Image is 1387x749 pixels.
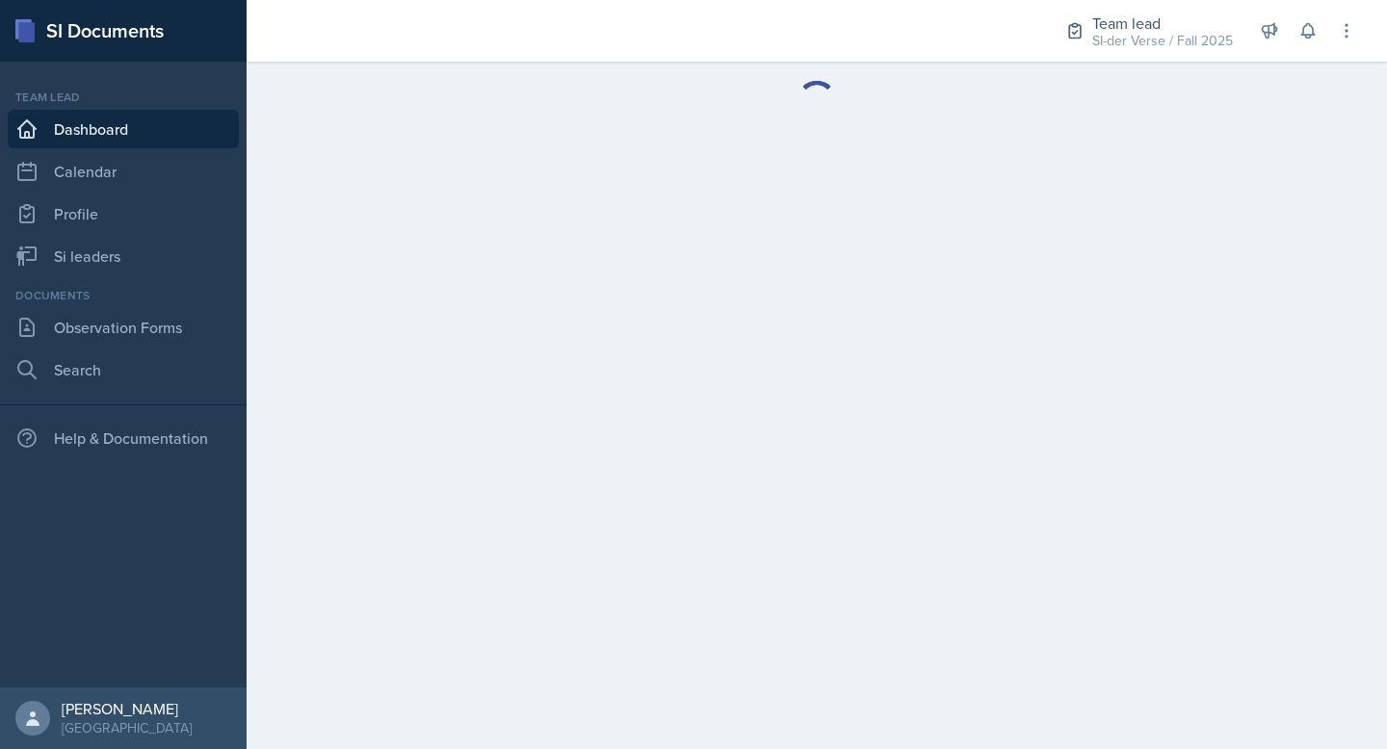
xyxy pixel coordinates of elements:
div: SI-der Verse / Fall 2025 [1092,31,1233,51]
a: Observation Forms [8,308,239,347]
a: Si leaders [8,237,239,275]
a: Calendar [8,152,239,191]
div: [GEOGRAPHIC_DATA] [62,718,192,737]
div: Team lead [1092,12,1233,35]
a: Dashboard [8,110,239,148]
div: Documents [8,287,239,304]
div: Team lead [8,89,239,106]
a: Search [8,350,239,389]
a: Profile [8,194,239,233]
div: Help & Documentation [8,419,239,457]
div: [PERSON_NAME] [62,699,192,718]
